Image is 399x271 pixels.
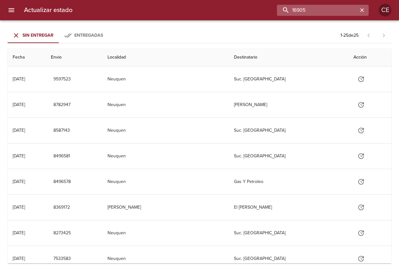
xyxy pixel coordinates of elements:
span: 8369172 [53,204,70,211]
button: 8496581 [51,150,73,162]
th: Envio [46,48,102,66]
div: [DATE] [13,205,25,210]
div: [DATE] [13,102,25,107]
td: Neuquen [102,169,229,194]
span: Entregadas [74,33,103,38]
th: Destinatario [229,48,348,66]
span: Actualizar estado y agregar documentación [353,179,369,184]
div: [DATE] [13,179,25,184]
td: Suc. [GEOGRAPHIC_DATA] [229,66,348,92]
td: Neuquen [102,143,229,169]
div: [DATE] [13,128,25,133]
div: [DATE] [13,76,25,82]
span: Pagina siguiente [376,28,391,43]
button: 8273425 [51,227,73,239]
button: 8496578 [51,176,73,188]
button: 8587143 [51,125,72,136]
span: Actualizar estado y agregar documentación [353,127,369,133]
span: 8587143 [53,127,70,135]
p: 1 - 25 de 25 [341,32,359,39]
th: Acción [348,48,391,66]
td: Neuquen [102,118,229,143]
span: Actualizar estado y agregar documentación [353,255,369,261]
span: 8496581 [53,152,70,160]
td: [PERSON_NAME] [229,92,348,117]
td: Gas Y Petroleo [229,169,348,194]
div: [DATE] [13,256,25,261]
span: 8273425 [53,229,71,237]
span: 9597523 [53,75,71,83]
td: Neuquen [102,66,229,92]
th: Localidad [102,48,229,66]
th: Fecha [8,48,46,66]
span: Actualizar estado y agregar documentación [353,76,369,81]
span: Actualizar estado y agregar documentación [353,102,369,107]
span: 8496578 [53,178,71,186]
button: 8782947 [51,99,73,111]
button: 7533583 [51,253,73,265]
button: 8369172 [51,202,72,213]
div: Tabs Envios [8,28,109,43]
td: Neuquen [102,220,229,246]
td: [PERSON_NAME] [102,195,229,220]
span: 7533583 [53,255,71,263]
td: Suc. [GEOGRAPHIC_DATA] [229,220,348,246]
td: Suc. [GEOGRAPHIC_DATA] [229,118,348,143]
button: menu [4,3,19,18]
button: 9597523 [51,73,73,85]
input: buscar [277,5,358,16]
span: Actualizar estado y agregar documentación [353,204,369,210]
span: Actualizar estado y agregar documentación [353,230,369,235]
div: CE [379,4,391,16]
td: Suc. [GEOGRAPHIC_DATA] [229,143,348,169]
span: Pagina anterior [361,32,376,38]
div: [DATE] [13,230,25,236]
h6: Actualizar estado [24,5,72,15]
td: El [PERSON_NAME] [229,195,348,220]
div: Abrir información de usuario [379,4,391,16]
span: 8782947 [53,101,71,109]
span: Sin Entregar [22,33,53,38]
td: Neuquen [102,92,229,117]
span: Actualizar estado y agregar documentación [353,153,369,158]
div: [DATE] [13,153,25,159]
